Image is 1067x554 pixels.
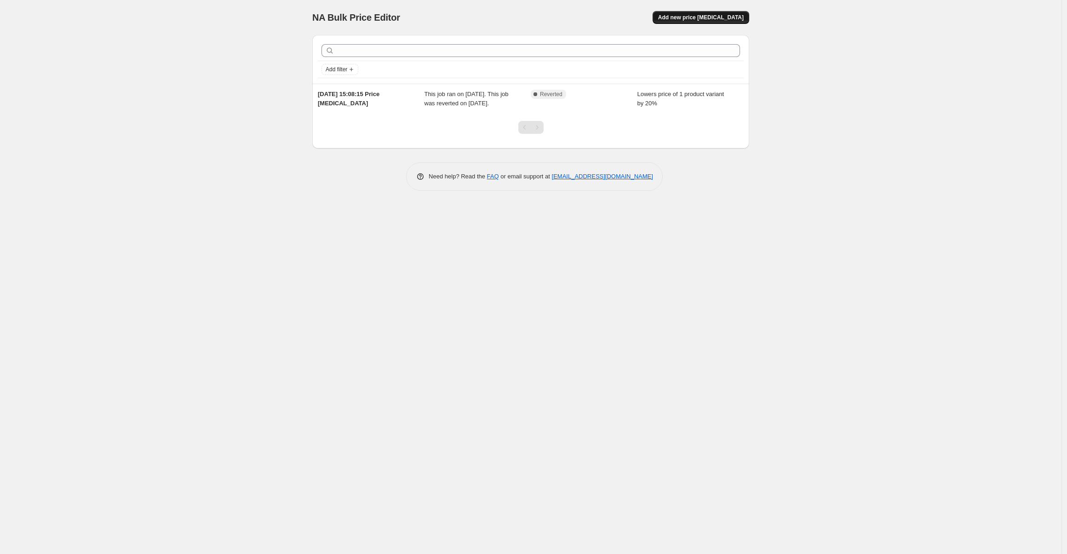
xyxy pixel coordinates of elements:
[425,91,509,107] span: This job ran on [DATE]. This job was reverted on [DATE].
[312,12,400,23] span: NA Bulk Price Editor
[658,14,744,21] span: Add new price [MEDICAL_DATA]
[653,11,749,24] button: Add new price [MEDICAL_DATA]
[518,121,544,134] nav: Pagination
[487,173,499,180] a: FAQ
[499,173,552,180] span: or email support at
[637,91,724,107] span: Lowers price of 1 product variant by 20%
[540,91,562,98] span: Reverted
[318,91,379,107] span: [DATE] 15:08:15 Price [MEDICAL_DATA]
[326,66,347,73] span: Add filter
[321,64,358,75] button: Add filter
[552,173,653,180] a: [EMAIL_ADDRESS][DOMAIN_NAME]
[429,173,487,180] span: Need help? Read the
